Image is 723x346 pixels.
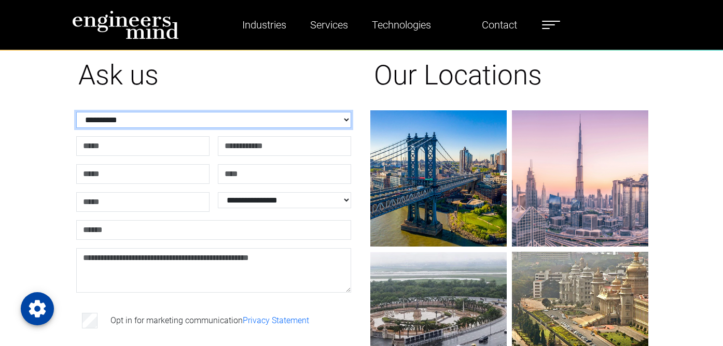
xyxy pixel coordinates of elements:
[72,10,179,39] img: logo
[306,13,352,37] a: Services
[243,315,309,325] a: Privacy Statement
[478,13,521,37] a: Contact
[370,110,507,247] img: gif
[512,110,648,247] img: gif
[238,13,290,37] a: Industries
[110,314,309,327] label: Opt in for marketing communication
[368,13,435,37] a: Technologies
[78,59,349,92] h1: Ask us
[374,59,645,92] h1: Our Locations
